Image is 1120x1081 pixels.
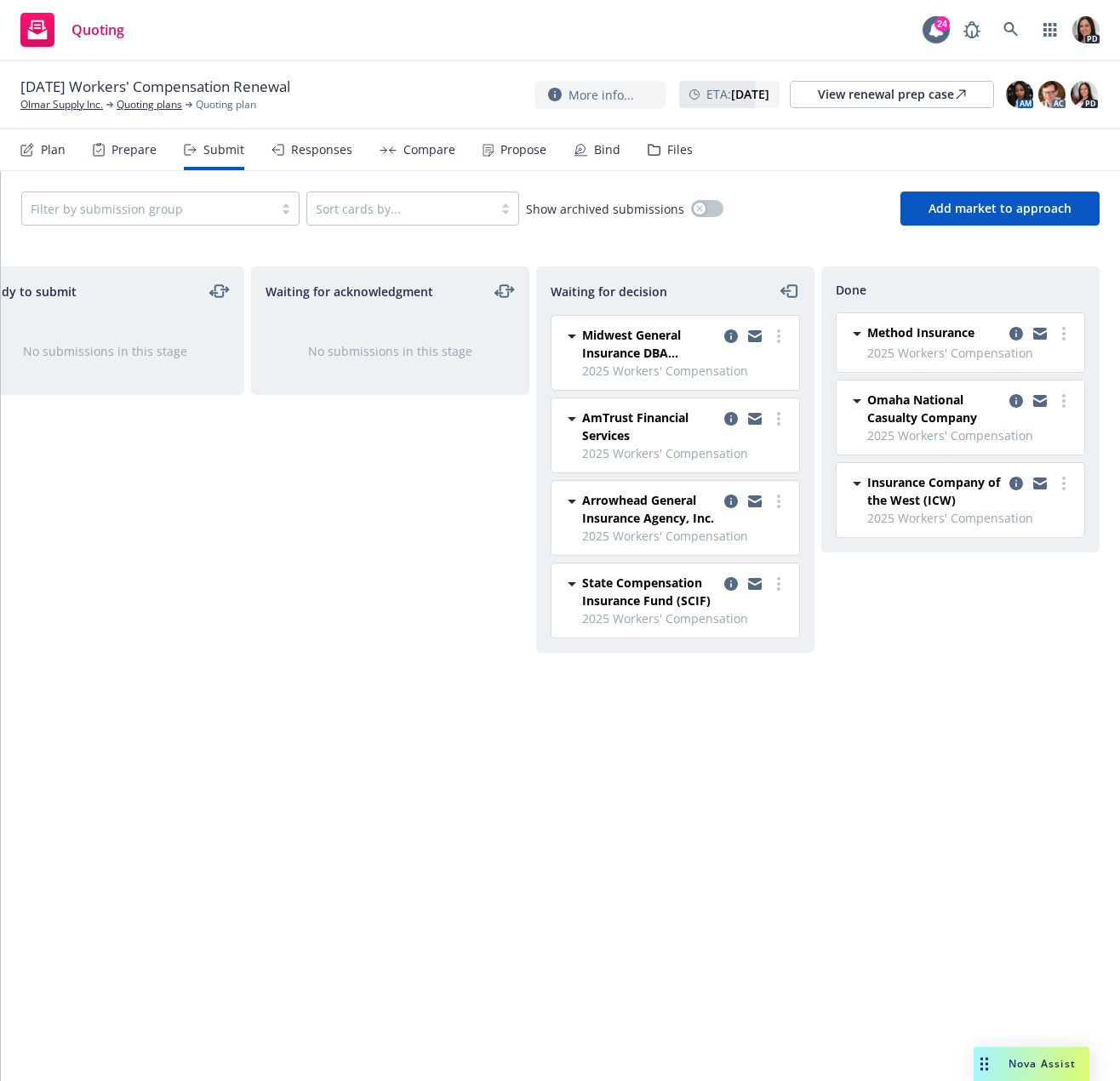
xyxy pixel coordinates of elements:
[71,23,124,37] span: Quoting
[1072,16,1100,43] img: photo
[500,143,546,157] div: Propose
[117,97,182,112] a: Quoting plans
[929,200,1071,216] span: Add market to approach
[1054,473,1074,494] a: more
[209,281,230,301] a: moveLeftRight
[14,6,131,54] a: Quoting
[994,13,1028,47] a: Search
[745,574,765,594] a: copy logging email
[818,82,966,107] div: View renewal prep case
[745,491,765,512] a: copy logging email
[867,344,1074,362] span: 2025 Workers' Compensation
[582,574,717,609] span: State Compensation Insurance Fund (SCIF)
[769,574,789,594] a: more
[721,491,741,512] a: copy logging email
[20,77,290,97] span: [DATE] Workers' Compensation Renewal
[934,16,950,31] div: 24
[731,86,769,102] strong: [DATE]
[706,85,769,103] span: ETA :
[790,81,994,108] a: View renewal prep case
[594,143,620,157] div: Bind
[721,326,741,346] a: copy logging email
[769,409,789,429] a: more
[569,86,634,104] span: More info...
[1006,391,1026,411] a: copy logging email
[1009,1056,1076,1071] span: Nova Assist
[955,13,989,47] a: Report a Bug
[867,509,1074,527] span: 2025 Workers' Compensation
[403,143,455,157] div: Compare
[867,391,1003,426] span: Omaha National Casualty Company
[582,609,789,627] span: 2025 Workers' Compensation
[867,473,1003,509] span: Insurance Company of the West (ICW)
[582,491,717,527] span: Arrowhead General Insurance Agency, Inc.
[667,143,693,157] div: Files
[867,426,1074,444] span: 2025 Workers' Compensation
[1030,323,1050,344] a: copy logging email
[1038,81,1066,108] img: photo
[494,281,515,301] a: moveLeftRight
[582,444,789,462] span: 2025 Workers' Compensation
[1033,13,1067,47] a: Switch app
[745,409,765,429] a: copy logging email
[582,362,789,380] span: 2025 Workers' Compensation
[1071,81,1098,108] img: photo
[111,143,157,157] div: Prepare
[721,409,741,429] a: copy logging email
[291,143,352,157] div: Responses
[769,326,789,346] a: more
[1054,391,1074,411] a: more
[41,143,66,157] div: Plan
[745,326,765,346] a: copy logging email
[974,1047,995,1081] div: Drag to move
[1006,473,1026,494] a: copy logging email
[900,192,1100,226] button: Add market to approach
[867,323,974,341] span: Method Insurance
[526,200,684,218] span: Show archived submissions
[20,97,103,112] a: Olmar Supply Inc.
[1030,473,1050,494] a: copy logging email
[582,527,789,545] span: 2025 Workers' Compensation
[1006,81,1033,108] img: photo
[203,143,244,157] div: Submit
[974,1047,1089,1081] button: Nova Assist
[780,281,800,301] a: moveLeft
[836,281,866,299] span: Done
[196,97,256,112] span: Quoting plan
[769,491,789,512] a: more
[266,283,433,300] span: Waiting for acknowledgment
[721,574,741,594] a: copy logging email
[582,326,717,362] span: Midwest General Insurance DBA [US_STATE] Midwest Insurance Agency, LLC
[582,409,717,444] span: AmTrust Financial Services
[279,342,501,360] div: No submissions in this stage
[551,283,667,300] span: Waiting for decision
[1006,323,1026,344] a: copy logging email
[534,81,666,109] button: More info...
[1030,391,1050,411] a: copy logging email
[1054,323,1074,344] a: more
